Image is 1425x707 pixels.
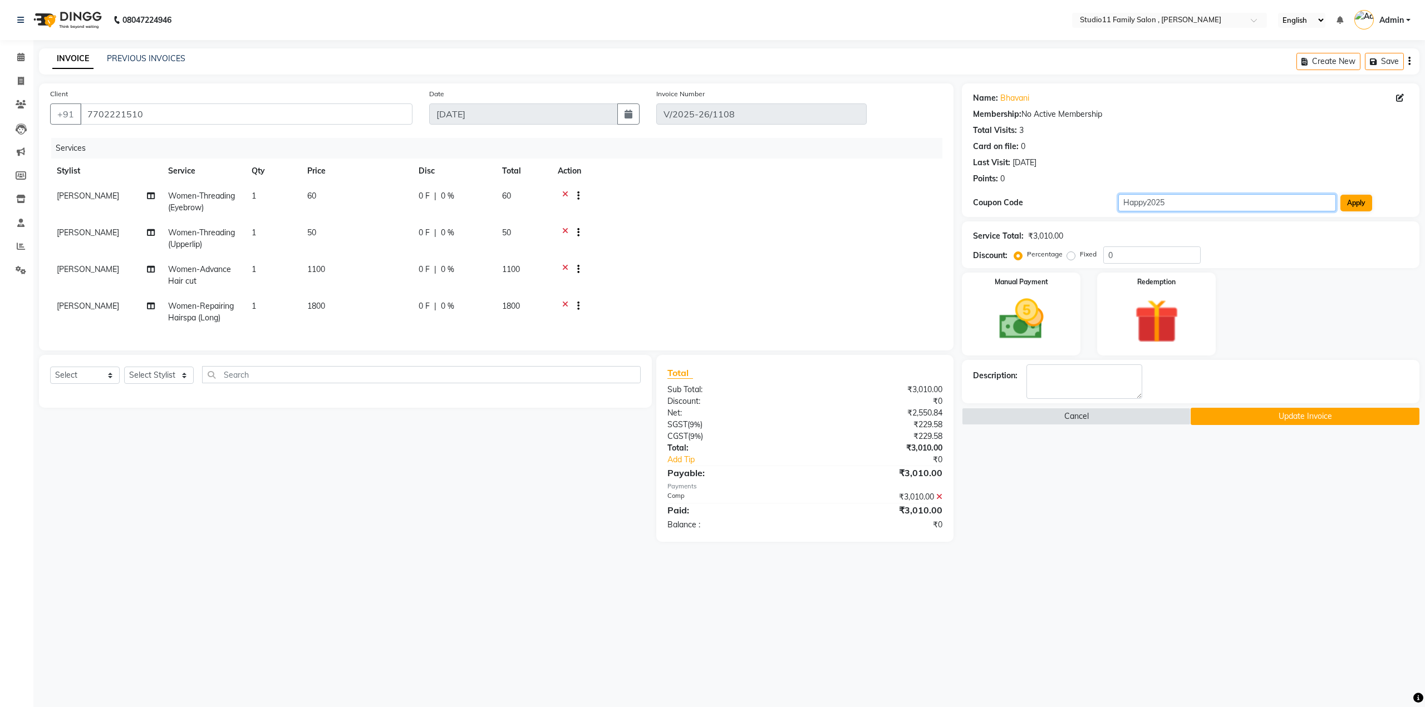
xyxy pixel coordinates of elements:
span: 1 [252,228,256,238]
span: [PERSON_NAME] [57,301,119,311]
div: Payable: [659,466,805,479]
img: _cash.svg [985,294,1058,345]
span: 50 [307,228,316,238]
span: 60 [502,191,511,201]
div: Service Total: [973,230,1024,242]
span: 60 [307,191,316,201]
span: Admin [1379,14,1404,26]
span: [PERSON_NAME] [57,191,119,201]
th: Disc [412,159,495,184]
img: logo [28,4,105,36]
span: Women-Threading (Upperlip) [168,228,235,249]
th: Qty [245,159,301,184]
div: Last Visit: [973,157,1010,169]
span: 0 F [419,300,430,312]
span: 1 [252,301,256,311]
label: Date [429,89,444,99]
img: _gift.svg [1121,294,1193,349]
a: INVOICE [52,49,94,69]
span: 1 [252,264,256,274]
div: Total Visits: [973,125,1017,136]
div: Points: [973,173,998,185]
button: Update Invoice [1191,408,1419,425]
div: Coupon Code [973,197,1118,209]
span: 1100 [502,264,520,274]
div: ₹0 [805,519,951,531]
span: | [434,300,436,312]
th: Action [551,159,942,184]
span: [PERSON_NAME] [57,264,119,274]
span: 0 F [419,264,430,275]
span: CGST [667,431,688,441]
div: Net: [659,407,805,419]
div: ( ) [659,419,805,431]
button: +91 [50,103,81,125]
div: ₹3,010.00 [805,466,951,479]
span: 1800 [307,301,325,311]
span: 9% [690,420,700,429]
span: SGST [667,419,687,429]
b: 08047224946 [122,4,171,36]
label: Manual Payment [995,277,1048,287]
span: 1800 [502,301,520,311]
div: Name: [973,92,998,104]
div: ₹3,010.00 [805,491,951,503]
div: ₹3,010.00 [1028,230,1063,242]
div: Comp [659,491,805,503]
span: 0 % [441,300,454,312]
label: Client [50,89,68,99]
span: 0 F [419,190,430,202]
span: 50 [502,228,511,238]
a: Add Tip [659,454,829,466]
a: PREVIOUS INVOICES [107,53,185,63]
span: 1 [252,191,256,201]
div: ₹0 [805,395,951,407]
div: Paid: [659,503,805,517]
div: ₹229.58 [805,419,951,431]
span: Women-Repairing Hairspa (Long) [168,301,234,323]
div: ₹3,010.00 [805,442,951,454]
div: ₹2,550.84 [805,407,951,419]
input: Enter Offer / Coupon Code [1118,194,1336,211]
div: 0 [1021,141,1025,152]
span: 0 % [441,190,454,202]
span: Women-Threading (Eyebrow) [168,191,235,212]
th: Price [301,159,412,184]
span: 0 F [419,227,430,239]
span: | [434,227,436,239]
div: ₹3,010.00 [805,503,951,517]
span: Total [667,367,693,379]
span: | [434,190,436,202]
th: Total [495,159,551,184]
span: [PERSON_NAME] [57,228,119,238]
div: ₹3,010.00 [805,384,951,395]
span: 0 % [441,264,454,275]
span: Women-Advance Hair cut [168,264,231,286]
span: 0 % [441,227,454,239]
span: 9% [690,432,701,441]
img: Admin [1354,10,1374,29]
button: Save [1365,53,1404,70]
th: Service [161,159,245,184]
label: Invoice Number [656,89,705,99]
div: [DATE] [1013,157,1036,169]
div: 3 [1019,125,1024,136]
button: Cancel [962,408,1191,425]
div: Balance : [659,519,805,531]
div: No Active Membership [973,108,1408,120]
a: Bhavani [1000,92,1029,104]
label: Fixed [1080,249,1097,259]
div: ₹0 [829,454,951,466]
div: Total: [659,442,805,454]
div: Discount: [659,395,805,407]
input: Search by Name/Mobile/Email/Code [80,103,412,125]
button: Create New [1296,53,1360,70]
div: Payments [667,482,943,491]
div: Description: [973,370,1018,382]
label: Redemption [1137,277,1176,287]
span: 1100 [307,264,325,274]
button: Apply [1340,195,1372,211]
label: Percentage [1027,249,1063,259]
div: Membership: [973,108,1021,120]
span: | [434,264,436,275]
